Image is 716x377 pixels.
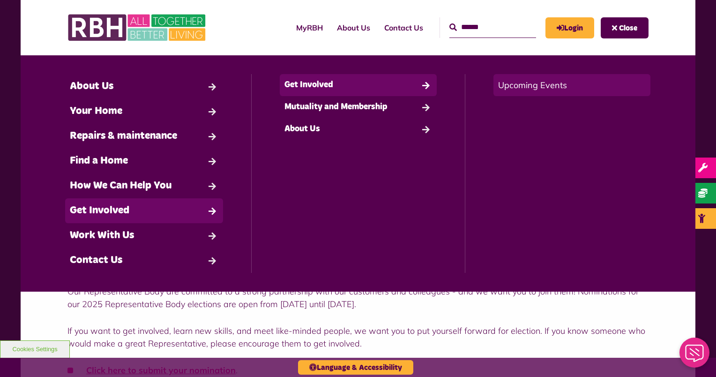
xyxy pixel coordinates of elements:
a: About Us [65,74,223,99]
a: About Us [280,118,437,140]
button: Navigation [601,17,649,38]
a: Find a Home [65,149,223,173]
img: RBH [67,9,208,46]
a: MyRBH [545,17,594,38]
a: Contact Us [65,248,223,273]
a: About Us [330,15,377,40]
a: Your Home [65,99,223,124]
a: Mutuality and Membership [280,96,437,118]
p: Our Representative Body are committed to a strong partnership with our customers and colleagues -... [67,285,649,310]
a: Contact Us [377,15,430,40]
a: Repairs & maintenance [65,124,223,149]
a: Work With Us [65,223,223,248]
a: MyRBH [289,15,330,40]
a: Get Involved [65,198,223,223]
a: Upcoming Events [493,74,650,96]
span: Close [619,24,637,32]
a: How We Can Help You [65,173,223,198]
input: Search [449,17,536,38]
iframe: Netcall Web Assistant for live chat [674,335,716,377]
button: Language & Accessibility [298,360,413,375]
p: If you want to get involved, learn new skills, and meet like-minded people, we want you to put yo... [67,324,649,350]
a: Get Involved [280,74,437,96]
